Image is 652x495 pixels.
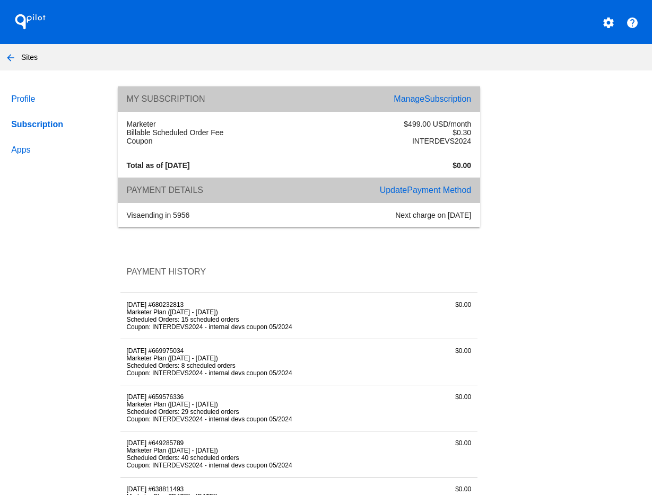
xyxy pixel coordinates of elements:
div: Next charge on [DATE] [299,211,477,219]
li: Marketer Plan ([DATE] - [DATE]) [126,355,352,362]
a: Subscription [9,112,100,137]
li: Marketer Plan ([DATE] - [DATE]) [126,447,352,454]
a: Apps [9,137,100,163]
div: $0.30 [299,128,477,137]
a: ManageSubscription [394,94,471,103]
li: Marketer Plan ([DATE] - [DATE]) [126,401,352,408]
span: visa [126,211,141,219]
div: [DATE] #669975034 [120,347,358,377]
div: $499.00 USD/month [299,120,477,128]
span: Payment Details [126,185,203,195]
div: [DATE] #649285789 [120,439,358,469]
div: $0.00 [358,393,477,423]
span: Subscription [424,94,471,103]
div: $0.00 [358,439,477,469]
a: UpdatePayment Method [380,185,472,195]
li: Marketer Plan ([DATE] - [DATE]) [126,308,352,316]
h1: QPilot [9,11,51,32]
li: Coupon: INTERDEVS2024 - internal devs coupon 05/2024 [126,323,352,331]
div: ending in 5956 [120,211,299,219]
span: Payment Method [407,185,471,195]
strong: Total as of [DATE] [126,161,189,170]
mat-icon: help [626,16,639,29]
div: [DATE] #659576336 [120,393,358,423]
li: Scheduled Orders: 15 scheduled orders [126,316,352,323]
div: $0.00 [358,301,477,331]
div: INTERDEVS2024 [299,137,477,145]
span: My Subscription [126,94,205,103]
div: Coupon [120,137,299,145]
li: Coupon: INTERDEVS2024 - internal devs coupon 05/2024 [126,369,352,377]
div: Billable Scheduled Order Fee [120,128,299,137]
mat-icon: arrow_back [4,51,17,64]
div: $0.00 [358,347,477,377]
div: [DATE] #680232813 [120,301,358,331]
span: Payment History [126,267,206,276]
li: Scheduled Orders: 8 scheduled orders [126,362,352,369]
mat-icon: settings [602,16,615,29]
div: Marketer [120,120,299,128]
li: Coupon: INTERDEVS2024 - internal devs coupon 05/2024 [126,416,352,423]
li: Scheduled Orders: 40 scheduled orders [126,454,352,462]
strong: $0.00 [453,161,471,170]
li: Scheduled Orders: 29 scheduled orders [126,408,352,416]
li: Coupon: INTERDEVS2024 - internal devs coupon 05/2024 [126,462,352,469]
a: Profile [9,86,100,112]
